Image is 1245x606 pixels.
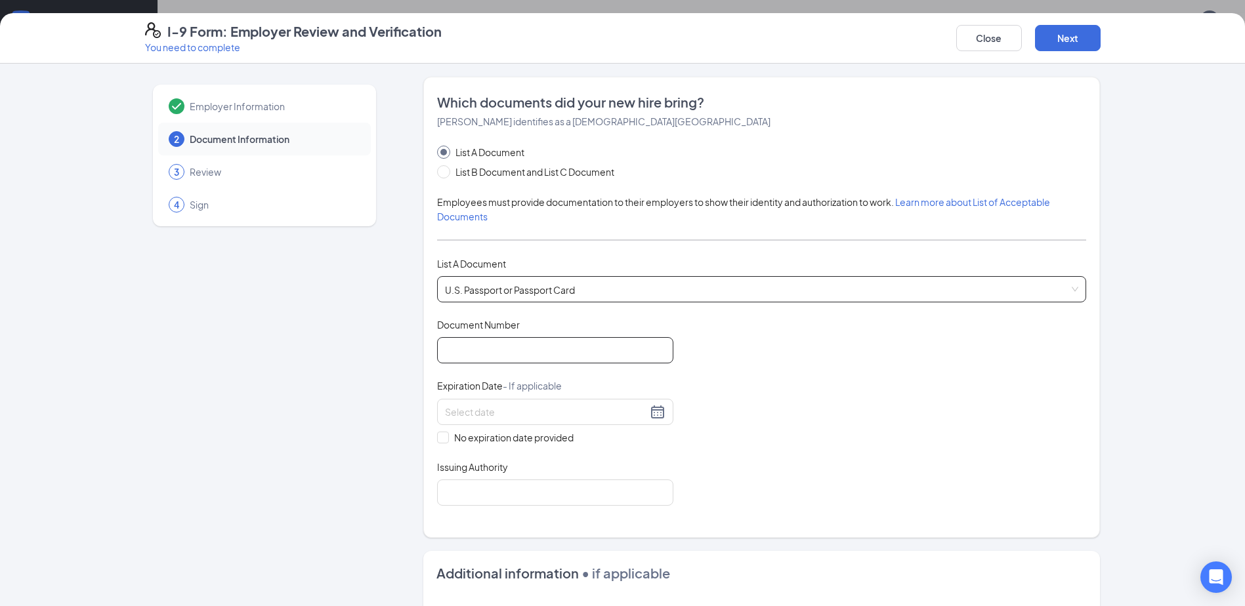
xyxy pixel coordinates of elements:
span: Which documents did your new hire bring? [437,93,1086,111]
span: 3 [174,165,179,178]
span: U.S. Passport or Passport Card [445,277,1078,302]
span: Sign [190,198,358,211]
input: Select date [445,405,647,419]
span: List A Document [437,258,506,270]
span: Document Information [190,132,358,146]
span: 4 [174,198,179,211]
svg: FormI9EVerifyIcon [145,22,161,38]
span: List B Document and List C Document [450,165,620,179]
span: Review [190,165,358,178]
span: Employer Information [190,100,358,113]
span: • if applicable [579,565,670,581]
span: Additional information [436,565,579,581]
h4: I-9 Form: Employer Review and Verification [167,22,442,41]
span: List A Document [450,145,530,159]
span: Employees must provide documentation to their employers to show their identity and authorization ... [437,196,1050,222]
button: Close [956,25,1022,51]
svg: Checkmark [169,98,184,114]
span: - If applicable [503,380,562,392]
span: Expiration Date [437,379,562,392]
span: [PERSON_NAME] identifies as a [DEMOGRAPHIC_DATA][GEOGRAPHIC_DATA] [437,115,770,127]
span: No expiration date provided [449,430,579,445]
div: Open Intercom Messenger [1200,561,1232,593]
span: 2 [174,132,179,146]
button: Next [1035,25,1101,51]
span: Document Number [437,318,520,331]
span: Issuing Authority [437,460,508,474]
p: You need to complete [145,41,442,54]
